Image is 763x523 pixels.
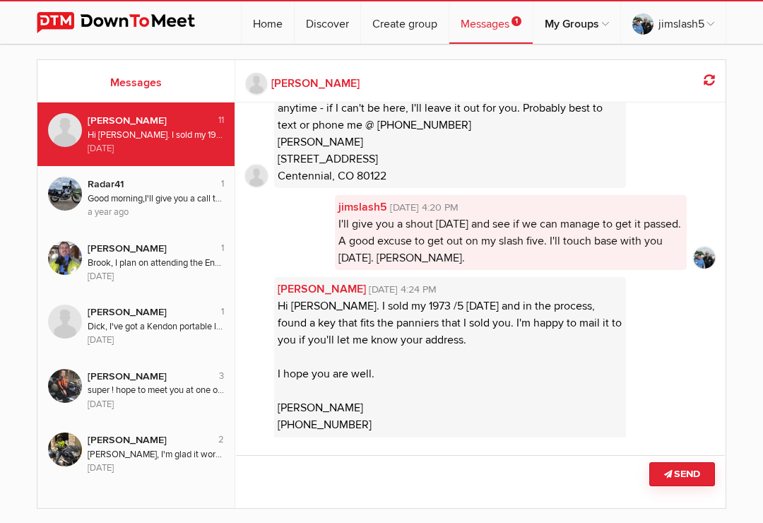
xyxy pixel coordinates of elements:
[48,113,224,155] a: Jim Hussey 11 [PERSON_NAME] Hi [PERSON_NAME]. I sold my 1973 /5 [DATE] and in the process, found ...
[271,75,360,92] b: [PERSON_NAME]
[621,1,726,44] a: jimslash5
[533,1,620,44] a: My Groups
[203,242,224,255] div: 1
[599,45,725,46] a: My Profile
[338,199,683,216] a: jimslash5[DATE] 4:20 PM
[295,1,360,44] a: Discover
[48,74,224,91] h2: Messages
[48,433,82,466] img: Neil Redmerski
[88,305,203,320] div: [PERSON_NAME]
[48,369,224,411] a: Mike Z 3 [PERSON_NAME] super ! hope to meet you at one of the Denver based Tech Day comming up in...
[88,320,224,334] div: Dick, I've got a Kendon portable lift that I can bring next weekend for the tech day if you think...
[203,114,224,127] div: 11
[88,433,203,448] div: [PERSON_NAME]
[48,177,82,211] img: Radar41
[203,370,224,383] div: 3
[48,177,224,219] a: Radar41 1 Radar41 Good morning,I'll give you a call this weekend. I've printed the instructions f...
[242,1,294,44] a: Home
[338,217,681,265] span: I'll give you a shout [DATE] and see if we can manage to get it passed. A good excuse to get out ...
[203,433,224,447] div: 2
[48,113,82,147] img: Jim Hussey
[649,462,715,486] button: Send
[88,129,224,142] div: Hi [PERSON_NAME]. I sold my 1973 /5 [DATE] and in the process, found a key that fits the panniers...
[88,113,203,129] div: [PERSON_NAME]
[449,1,533,44] a: Messages1
[246,165,267,187] img: profile-user.png
[278,281,622,298] a: [PERSON_NAME][DATE] 4:24 PM
[203,305,224,319] div: 1
[48,241,224,283] a: Brook Reams 1 [PERSON_NAME] Brook, I plan on attending the Enchanted Ride event and if you've no ...
[88,192,224,206] div: Good morning, I'll give you a call this weekend. I've printed the instructions for using the Twin...
[387,200,459,216] span: [DATE] 4:20 PM
[88,398,224,411] div: [DATE]
[203,177,224,191] div: 1
[48,433,224,475] a: Neil Redmerski 2 [PERSON_NAME] [PERSON_NAME], I'm glad it worked out and I also enjoyed meeting e...
[88,177,203,192] div: Radar41
[48,369,82,403] img: Mike Z
[246,73,715,94] a: [PERSON_NAME]
[88,448,224,462] div: [PERSON_NAME], I'm glad it worked out and I also enjoyed meeting everyone [DATE]. I'm sure we'll ...
[48,305,224,347] a: Dick Paschen 1 [PERSON_NAME] Dick, I've got a Kendon portable lift that I can bring next weekend ...
[361,1,449,44] a: Create group
[88,142,224,155] div: [DATE]
[88,462,224,475] div: [DATE]
[694,247,715,269] img: cropped.jpg
[37,12,217,33] img: DownToMeet
[88,384,224,397] div: super ! hope to meet you at one of the Denver based Tech Day comming up in March. [PERSON_NAME]
[88,257,224,270] div: Brook, I plan on attending the Enchanted Ride event and if you've no objection I would enjoy tagg...
[88,369,203,384] div: [PERSON_NAME]
[48,241,82,275] img: Brook Reams
[366,282,437,298] span: [DATE] 4:24 PM
[88,270,224,283] div: [DATE]
[88,334,224,347] div: [DATE]
[48,305,82,339] img: Dick Paschen
[278,299,622,500] span: Hi [PERSON_NAME]. I sold my 1973 /5 [DATE] and in the process, found a key that fits the panniers...
[88,241,203,257] div: [PERSON_NAME]
[88,206,224,219] div: a year ago
[511,16,521,26] span: 1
